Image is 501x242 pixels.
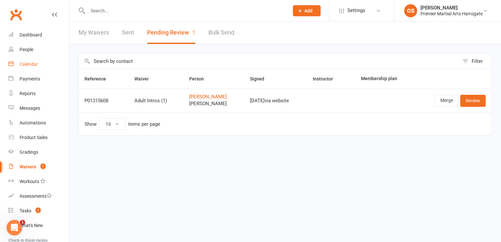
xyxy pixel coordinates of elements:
[404,4,417,17] div: OS
[189,101,238,107] span: [PERSON_NAME]
[8,218,69,233] a: What's New
[355,69,414,89] th: Membership plan
[189,76,211,81] span: Person
[20,120,46,125] div: Automations
[20,149,38,155] div: Gradings
[20,208,31,213] div: Tasks
[8,101,69,116] a: Messages
[8,28,69,42] a: Dashboard
[84,75,113,83] button: Reference
[208,21,234,44] a: Bulk Send
[20,47,33,52] div: People
[20,32,42,37] div: Dashboard
[20,91,36,96] div: Reports
[460,95,486,107] a: Review
[8,72,69,86] a: Payments
[8,86,69,101] a: Reports
[8,57,69,72] a: Calendar
[40,164,46,169] span: 1
[84,98,123,104] div: P01315608
[84,76,113,81] span: Reference
[79,54,459,69] input: Search by contact
[20,164,36,169] div: Waivers
[420,11,483,17] div: Premier Martial Arts Harrogate
[250,98,301,104] div: [DATE] via website
[147,21,195,44] button: Pending Review1
[189,94,238,100] a: [PERSON_NAME]
[293,5,321,16] button: Add
[20,135,48,140] div: Product Sales
[313,75,340,83] button: Instructor
[79,21,109,44] a: My Waivers
[8,204,69,218] a: Tasks 1
[250,76,271,81] span: Signed
[347,3,365,18] span: Settings
[7,220,22,235] iframe: Intercom live chat
[20,62,38,67] div: Calendar
[313,76,340,81] span: Instructor
[8,174,69,189] a: Workouts
[20,76,40,81] div: Payments
[36,207,41,213] span: 1
[192,29,195,36] span: 1
[20,223,43,228] div: What's New
[8,160,69,174] a: Waivers 1
[20,179,39,184] div: Workouts
[128,121,160,127] div: items per page
[8,145,69,160] a: Gradings
[134,98,177,104] div: Adult Intros (1)
[122,21,134,44] a: Sent
[20,193,52,199] div: Assessments
[189,75,211,83] button: Person
[20,220,25,225] span: 1
[84,118,160,130] div: Show
[250,75,271,83] button: Signed
[435,95,459,107] a: Merge
[8,189,69,204] a: Assessments
[134,76,156,81] span: Waiver
[459,54,492,69] button: Filter
[134,75,156,83] button: Waiver
[472,57,483,65] div: Filter
[8,42,69,57] a: People
[420,5,483,11] div: [PERSON_NAME]
[8,130,69,145] a: Product Sales
[8,116,69,130] a: Automations
[20,106,40,111] div: Messages
[86,6,284,15] input: Search...
[8,7,24,23] a: Clubworx
[304,8,312,13] span: Add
